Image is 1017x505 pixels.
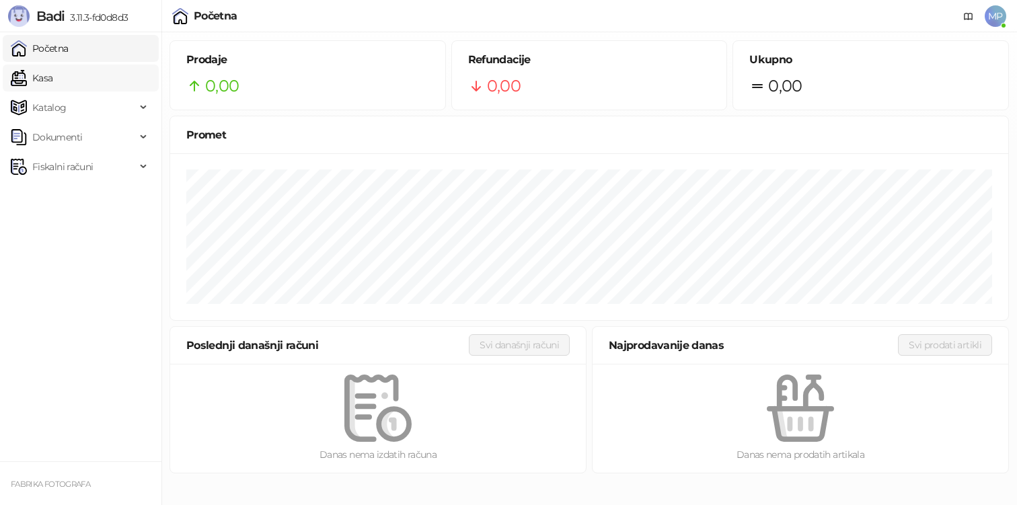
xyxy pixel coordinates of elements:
h5: Ukupno [749,52,992,68]
small: FABRIKA FOTOGRAFA [11,479,90,489]
div: Najprodavanije danas [609,337,898,354]
span: Fiskalni računi [32,153,93,180]
h5: Refundacije [468,52,711,68]
div: Danas nema izdatih računa [192,447,564,462]
span: Badi [36,8,65,24]
button: Svi današnji računi [469,334,570,356]
button: Svi prodati artikli [898,334,992,356]
a: Kasa [11,65,52,91]
span: 0,00 [205,73,239,99]
a: Početna [11,35,69,62]
span: 0,00 [768,73,802,99]
span: MP [985,5,1006,27]
div: Promet [186,126,992,143]
img: Logo [8,5,30,27]
h5: Prodaje [186,52,429,68]
span: Katalog [32,94,67,121]
span: Dokumenti [32,124,82,151]
a: Dokumentacija [958,5,979,27]
div: Danas nema prodatih artikala [614,447,987,462]
div: Poslednji današnji računi [186,337,469,354]
span: 0,00 [487,73,521,99]
div: Početna [194,11,237,22]
span: 3.11.3-fd0d8d3 [65,11,128,24]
